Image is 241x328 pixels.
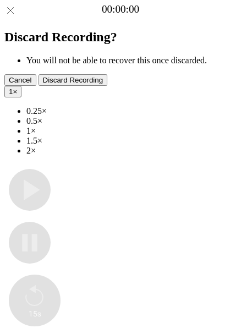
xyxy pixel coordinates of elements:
h2: Discard Recording? [4,30,237,45]
li: 0.25× [26,106,237,116]
li: 1.5× [26,136,237,146]
li: 0.5× [26,116,237,126]
span: 1 [9,88,13,96]
li: You will not be able to recover this once discarded. [26,56,237,65]
button: Cancel [4,74,36,86]
button: Discard Recording [39,74,108,86]
li: 2× [26,146,237,156]
li: 1× [26,126,237,136]
a: 00:00:00 [102,3,139,15]
button: 1× [4,86,21,97]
